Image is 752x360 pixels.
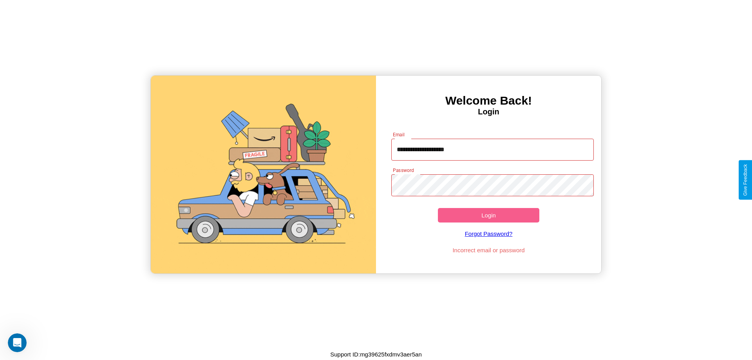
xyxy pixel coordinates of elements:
img: gif [151,76,376,273]
a: Forgot Password? [387,223,590,245]
button: Login [438,208,539,223]
h4: Login [376,107,601,116]
iframe: Intercom live chat [8,333,27,352]
p: Incorrect email or password [387,245,590,255]
h3: Welcome Back! [376,94,601,107]
div: Give Feedback [743,164,748,196]
label: Password [393,167,414,174]
p: Support ID: mg39625fxdmv3aer5an [330,349,421,360]
label: Email [393,131,405,138]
